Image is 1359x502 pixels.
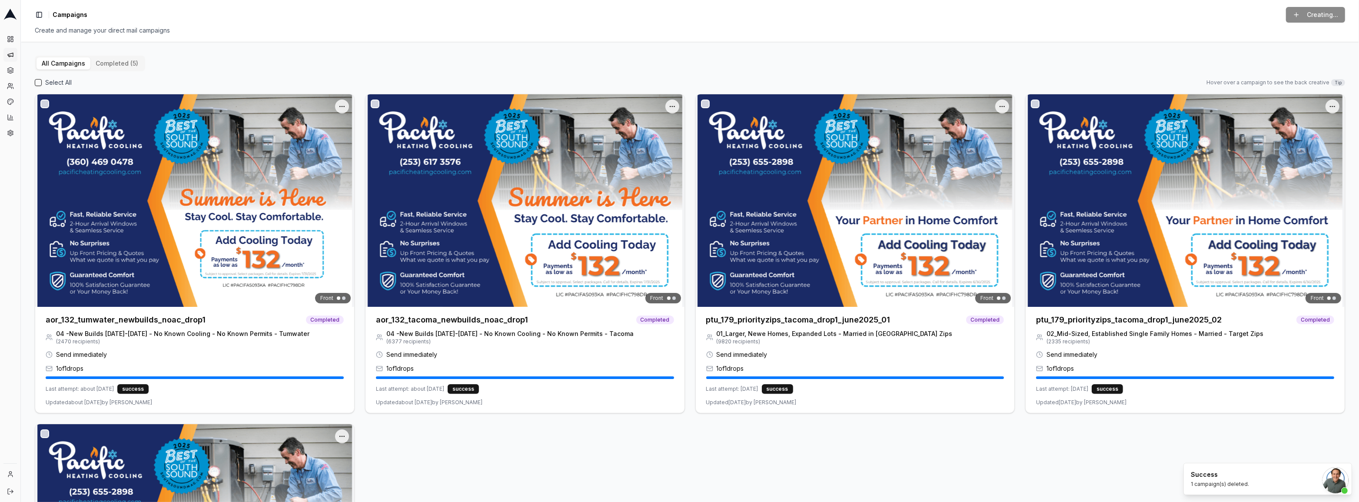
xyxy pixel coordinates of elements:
[706,386,758,392] span: Last attempt: [DATE]
[636,316,674,324] span: Completed
[1047,329,1263,338] span: 02_Mid-Sized, Established Single Family Homes - Married - Target Zips
[56,350,107,359] span: Send immediately
[376,314,528,326] h3: aor_132_tacoma_newbuilds_noac_drop1
[46,386,114,392] span: Last attempt: about [DATE]
[1047,350,1097,359] span: Send immediately
[706,399,797,406] span: Updated [DATE] by [PERSON_NAME]
[706,314,890,326] h3: ptu_179_priorityzips_tacoma_drop1_june2025_01
[1191,481,1249,488] div: 1 campaign(s) deleted.
[56,338,309,345] span: ( 2470 recipients)
[448,384,479,394] div: success
[306,316,344,324] span: Completed
[53,10,87,19] nav: breadcrumb
[1206,79,1329,86] span: Hover over a campaign to see the back creative
[45,78,72,87] label: Select All
[376,399,482,406] span: Updated about [DATE] by [PERSON_NAME]
[1191,470,1249,479] div: Success
[46,314,206,326] h3: aor_132_tumwater_newbuilds_noac_drop1
[386,338,634,345] span: ( 6377 recipients)
[117,384,149,394] div: success
[1036,386,1088,392] span: Last attempt: [DATE]
[717,364,744,373] span: 1 of 1 drops
[386,329,634,338] span: 04 -New Builds [DATE]-[DATE] - No Known Cooling - No Known Permits - Tacoma
[3,485,17,499] button: Log out
[35,94,354,307] img: Front creative for aor_132_tumwater_newbuilds_noac_drop1
[320,295,333,302] span: Front
[762,384,793,394] div: success
[1047,338,1263,345] span: ( 2335 recipients)
[1036,314,1222,326] h3: ptu_179_priorityzips_tacoma_drop1_june2025_02
[651,295,664,302] span: Front
[1092,384,1123,394] div: success
[366,94,684,307] img: Front creative for aor_132_tacoma_newbuilds_noac_drop1
[35,26,1345,35] div: Create and manage your direct mail campaigns
[1311,295,1324,302] span: Front
[386,364,414,373] span: 1 of 1 drops
[980,295,993,302] span: Front
[56,364,83,373] span: 1 of 1 drops
[1026,94,1345,307] img: Front creative for ptu_179_priorityzips_tacoma_drop1_june2025_02
[717,350,768,359] span: Send immediately
[1296,316,1334,324] span: Completed
[1036,399,1126,406] span: Updated [DATE] by [PERSON_NAME]
[717,338,953,345] span: ( 9820 recipients)
[46,399,152,406] span: Updated about [DATE] by [PERSON_NAME]
[1322,467,1349,493] a: Open chat
[90,57,143,70] button: completed (5)
[53,10,87,19] span: Campaigns
[37,57,90,70] button: All Campaigns
[1047,364,1074,373] span: 1 of 1 drops
[966,316,1004,324] span: Completed
[56,329,309,338] span: 04 -New Builds [DATE]-[DATE] - No Known Cooling - No Known Permits - Tumwater
[717,329,953,338] span: 01_Larger, Newe Homes, Expanded Lots - Married in [GEOGRAPHIC_DATA] Zips
[1331,79,1345,86] span: Tip
[376,386,444,392] span: Last attempt: about [DATE]
[696,94,1015,307] img: Front creative for ptu_179_priorityzips_tacoma_drop1_june2025_01
[386,350,437,359] span: Send immediately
